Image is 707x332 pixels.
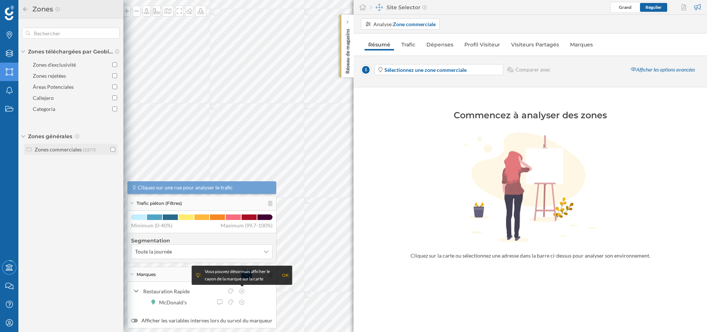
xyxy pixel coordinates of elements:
input: Callejero [112,95,117,100]
div: Site Selector [370,4,427,11]
input: Áreas Potenciales [112,84,117,89]
a: Trafic [398,39,419,50]
a: Résumé [365,39,394,50]
span: Maximum (99,7-100%) [221,222,272,229]
span: Régulier [646,4,662,10]
div: Cliquez sur la carte ou sélectionnez une adresse dans la barre ci-dessus pour analyser son enviro... [405,252,655,259]
strong: Zone commerciale [393,21,436,27]
span: Toute la journée [135,248,172,255]
img: dashboards-manager.svg [376,4,383,11]
span: Minimum (0-40%) [131,222,172,229]
a: Dépenses [423,39,457,50]
input: Zones d'exclusivité [112,62,117,67]
div: McDonald's [159,298,190,306]
div: Zones d'exclusivité [33,62,76,68]
span: Trafic piéton (Filtres) [137,200,182,207]
a: Profil Visiteur [461,39,504,50]
div: Restauration Rapide [143,287,224,295]
a: Marques [566,39,597,50]
input: Zones rejetées [112,73,117,78]
h4: Segmentation [131,237,272,244]
div: Categoria [33,106,55,112]
span: Zones téléchargées par GeoblinkRetail [28,48,113,55]
span: Grand [619,4,632,10]
label: Afficher les variables internes lors du survol du marqueur [131,317,272,324]
div: Vous pouvez désormais afficher le rayon de la marque sur la carte [205,268,278,283]
div: OK [282,272,289,279]
img: Logo Geoblink [5,6,14,20]
span: Cliquez sur une rue pour analyser le trafic [138,184,233,191]
a: Visiteurs Partagés [507,39,563,50]
strong: Sélectionnez une zone commerciale [384,67,467,73]
span: (3377) [83,147,95,153]
div: Zones rejetées [33,73,66,79]
span: 1 [361,65,371,75]
div: Commencez à analyser des zones [412,109,648,121]
div: Zones commerciales [35,146,82,153]
div: Callejero [33,95,54,101]
h2: Zones [29,3,55,15]
span: Zones générales [28,133,72,140]
div: Afficher les options avancées [626,63,699,76]
p: Réseau de magasins [344,26,351,74]
input: Categoria [112,106,117,111]
span: Comparer avec [516,66,551,73]
span: Marques [137,271,156,278]
span: Assistance [12,5,48,12]
div: Áreas Potenciales [33,84,74,90]
div: Analyse: [373,20,436,28]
